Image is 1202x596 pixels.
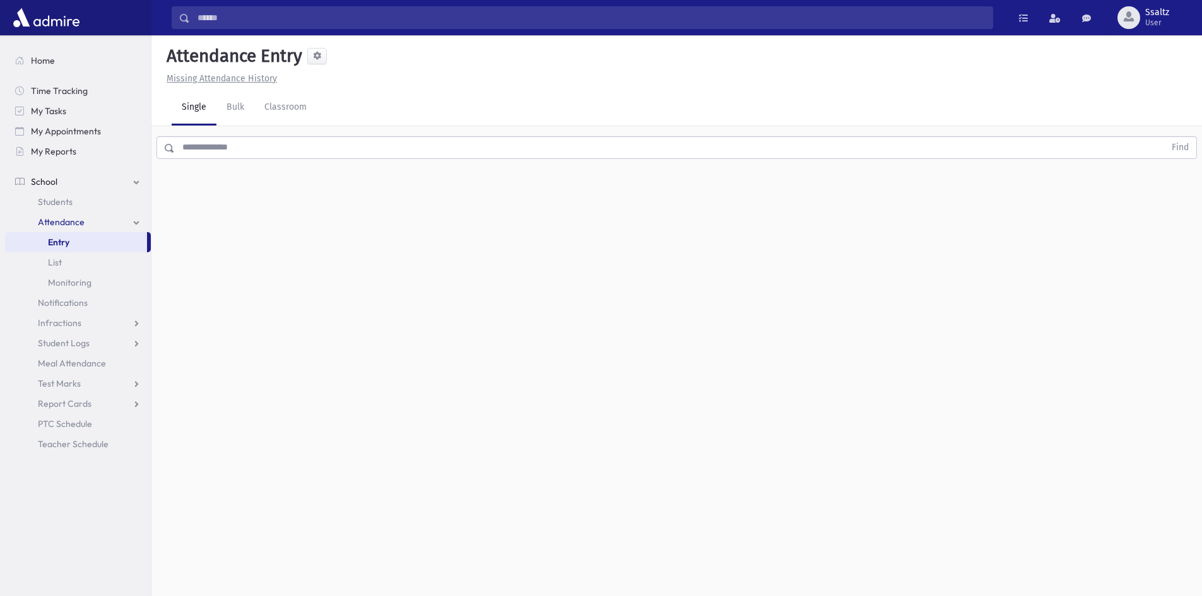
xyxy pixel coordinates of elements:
a: My Tasks [5,101,151,121]
span: Ssaltz [1145,8,1169,18]
a: My Reports [5,141,151,161]
a: Students [5,192,151,212]
span: Test Marks [38,378,81,389]
span: Student Logs [38,337,90,349]
a: Meal Attendance [5,353,151,373]
a: My Appointments [5,121,151,141]
a: List [5,252,151,272]
span: Teacher Schedule [38,438,109,450]
span: Entry [48,237,69,248]
span: My Appointments [31,126,101,137]
h5: Attendance Entry [162,45,302,67]
a: School [5,172,151,192]
span: Report Cards [38,398,91,409]
a: PTC Schedule [5,414,151,434]
input: Search [190,6,993,29]
button: Find [1164,137,1196,158]
span: Meal Attendance [38,358,106,369]
span: My Reports [31,146,76,157]
a: Monitoring [5,272,151,293]
span: My Tasks [31,105,66,117]
span: School [31,176,57,187]
a: Test Marks [5,373,151,394]
span: Students [38,196,73,207]
a: Missing Attendance History [162,73,277,84]
a: Single [172,90,216,126]
span: Attendance [38,216,85,228]
a: Attendance [5,212,151,232]
span: Time Tracking [31,85,88,96]
span: PTC Schedule [38,418,92,429]
a: Teacher Schedule [5,434,151,454]
a: Infractions [5,313,151,333]
span: Home [31,55,55,66]
span: Notifications [38,297,88,308]
a: Report Cards [5,394,151,414]
a: Time Tracking [5,81,151,101]
span: List [48,257,62,268]
img: AdmirePro [10,5,83,30]
span: User [1145,18,1169,28]
u: Missing Attendance History [167,73,277,84]
a: Classroom [254,90,317,126]
a: Notifications [5,293,151,313]
a: Home [5,50,151,71]
a: Student Logs [5,333,151,353]
a: Bulk [216,90,254,126]
span: Monitoring [48,277,91,288]
span: Infractions [38,317,81,329]
a: Entry [5,232,147,252]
